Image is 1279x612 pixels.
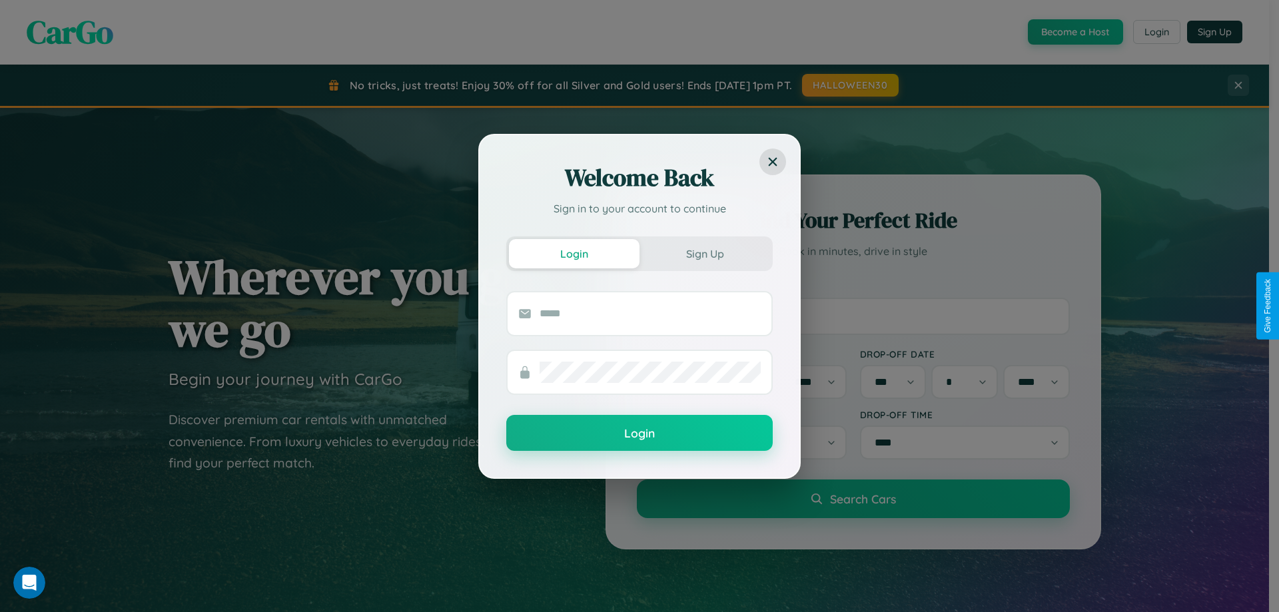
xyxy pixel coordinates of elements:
[13,567,45,599] iframe: Intercom live chat
[509,239,639,268] button: Login
[506,162,773,194] h2: Welcome Back
[506,415,773,451] button: Login
[506,200,773,216] p: Sign in to your account to continue
[639,239,770,268] button: Sign Up
[1263,279,1272,333] div: Give Feedback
